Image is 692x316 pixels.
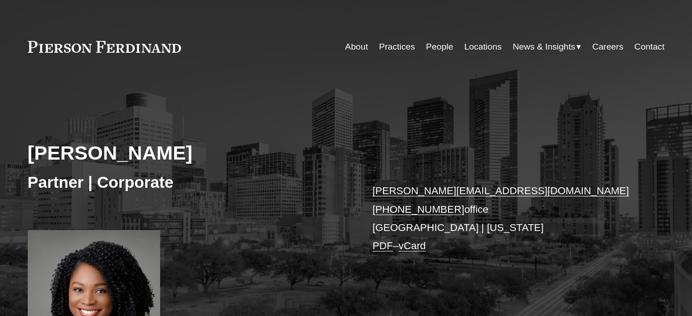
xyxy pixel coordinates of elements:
a: Careers [592,38,623,55]
a: PDF [373,240,393,251]
a: vCard [399,240,426,251]
a: [PERSON_NAME][EMAIL_ADDRESS][DOMAIN_NAME] [373,185,629,196]
h2: [PERSON_NAME] [28,141,346,165]
p: office [GEOGRAPHIC_DATA] | [US_STATE] – [373,182,638,255]
a: People [426,38,453,55]
a: Practices [379,38,415,55]
a: folder dropdown [513,38,581,55]
h3: Partner | Corporate [28,172,346,192]
a: Contact [634,38,664,55]
span: News & Insights [513,39,576,55]
a: [PHONE_NUMBER] [373,204,465,215]
a: Locations [464,38,501,55]
a: About [345,38,368,55]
